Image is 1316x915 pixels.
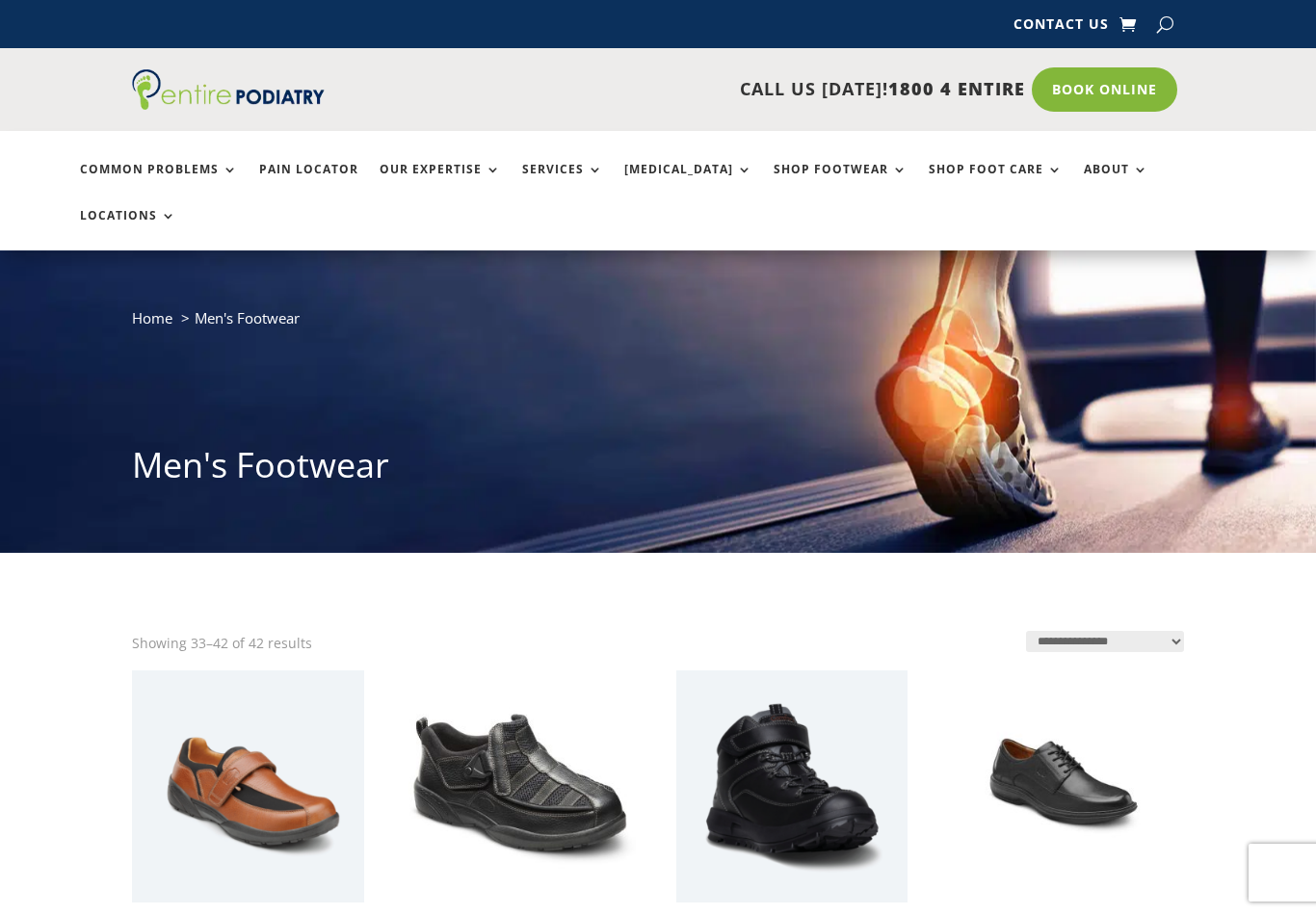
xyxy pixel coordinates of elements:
[1032,67,1177,112] a: Book Online
[132,308,172,327] a: Home
[676,670,908,902] img: Dr Comfort Yukon lightweight hiking boot - orthotics friendly - angle view
[132,670,364,902] img: Dr Comfort Douglas Mens Slip On Casual Shoe - Chestnut Colour - Angle View
[132,441,1185,499] h1: Men's Footwear
[1084,163,1148,204] a: About
[774,163,908,204] a: Shop Footwear
[624,163,752,204] a: [MEDICAL_DATA]
[132,305,1185,345] nav: breadcrumb
[888,77,1025,100] span: 1800 4 ENTIRE
[948,670,1180,902] img: Dr Comfort Classic Mens Dress Shoe Black
[1013,17,1109,39] a: Contact Us
[132,69,325,110] img: logo (1)
[1026,631,1184,652] select: Shop order
[80,209,176,250] a: Locations
[80,163,238,204] a: Common Problems
[371,77,1025,102] p: CALL US [DATE]!
[522,163,603,204] a: Services
[132,94,325,114] a: Entire Podiatry
[195,308,300,327] span: Men's Footwear
[380,163,501,204] a: Our Expertise
[259,163,358,204] a: Pain Locator
[132,631,312,656] p: Showing 33–42 of 42 results
[404,670,636,902] img: Dr Comfort Black Edward X Mens Double Depth Shoe
[929,163,1063,204] a: Shop Foot Care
